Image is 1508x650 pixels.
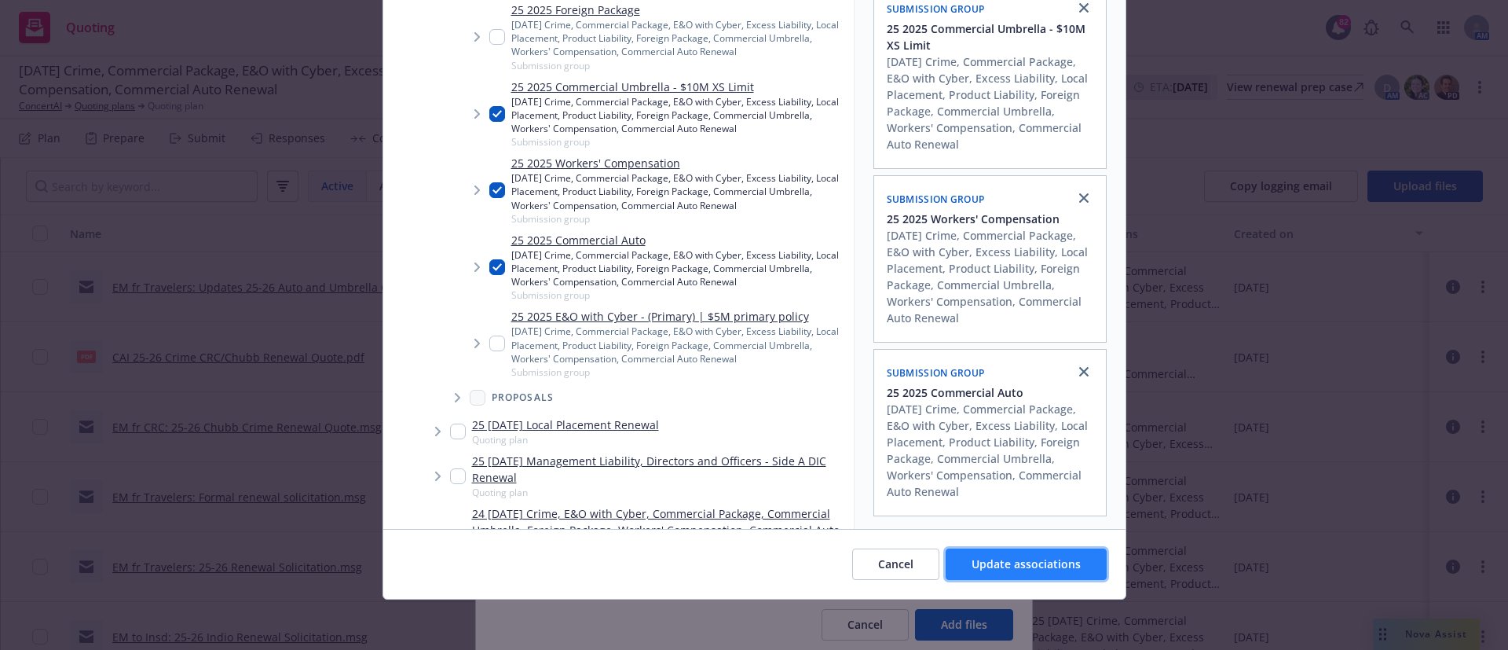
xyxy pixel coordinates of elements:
div: [DATE] Crime, Commercial Package, E&O with Cyber, Excess Liability, Local Placement, Product Liab... [511,171,847,211]
div: [DATE] Crime, Commercial Package, E&O with Cyber, Excess Liability, Local Placement, Product Liab... [511,18,847,58]
a: 25 [DATE] Local Placement Renewal [472,417,659,433]
a: 25 2025 E&O with Cyber - (Primary) | $5M primary policy [511,308,847,325]
div: [DATE] Crime, Commercial Package, E&O with Cyber, Excess Liability, Local Placement, Product Liab... [887,401,1096,500]
span: Submission group [887,2,985,16]
a: 25 2025 Workers' Compensation [511,155,847,171]
span: Submission group [887,193,985,206]
span: Submission group [511,212,847,226]
span: Submission group [887,366,985,380]
a: close [1074,189,1093,207]
span: Cancel [878,556,913,571]
a: 25 [DATE] Management Liability, Directors and Officers - Side A DIC Renewal [472,453,847,486]
span: Submission group [511,288,847,302]
div: [DATE] Crime, Commercial Package, E&O with Cyber, Excess Liability, Local Placement, Product Liab... [511,95,847,135]
a: 25 2025 Commercial Auto [511,232,847,248]
div: [DATE] Crime, Commercial Package, E&O with Cyber, Excess Liability, Local Placement, Product Liab... [511,325,847,365]
button: 25 2025 Commercial Umbrella - $10M XS Limit [887,20,1096,53]
span: Submission group [511,365,847,379]
button: Update associations [946,549,1107,580]
span: Submission group [511,59,847,72]
a: 24 [DATE] Crime, E&O with Cyber, Commercial Package, Commercial Umbrella, Foreign Package, Worker... [472,505,847,555]
span: Update associations [972,556,1081,571]
div: [DATE] Crime, Commercial Package, E&O with Cyber, Excess Liability, Local Placement, Product Liab... [887,227,1096,326]
span: 25 2025 Commercial Auto [887,384,1023,401]
span: Quoting plan [472,433,659,446]
button: 25 2025 Workers' Compensation [887,211,1096,227]
span: Quoting plan [472,486,847,499]
a: 25 2025 Foreign Package [511,2,847,18]
button: 25 2025 Commercial Auto [887,384,1096,401]
span: Submission group [511,135,847,149]
div: [DATE] Crime, Commercial Package, E&O with Cyber, Excess Liability, Local Placement, Product Liab... [511,248,847,288]
div: [DATE] Crime, Commercial Package, E&O with Cyber, Excess Liability, Local Placement, Product Liab... [887,53,1096,152]
a: 25 2025 Commercial Umbrella - $10M XS Limit [511,79,847,95]
a: close [1074,362,1093,381]
span: Proposals [492,393,555,402]
button: Cancel [852,549,939,580]
span: 25 2025 Workers' Compensation [887,211,1060,227]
